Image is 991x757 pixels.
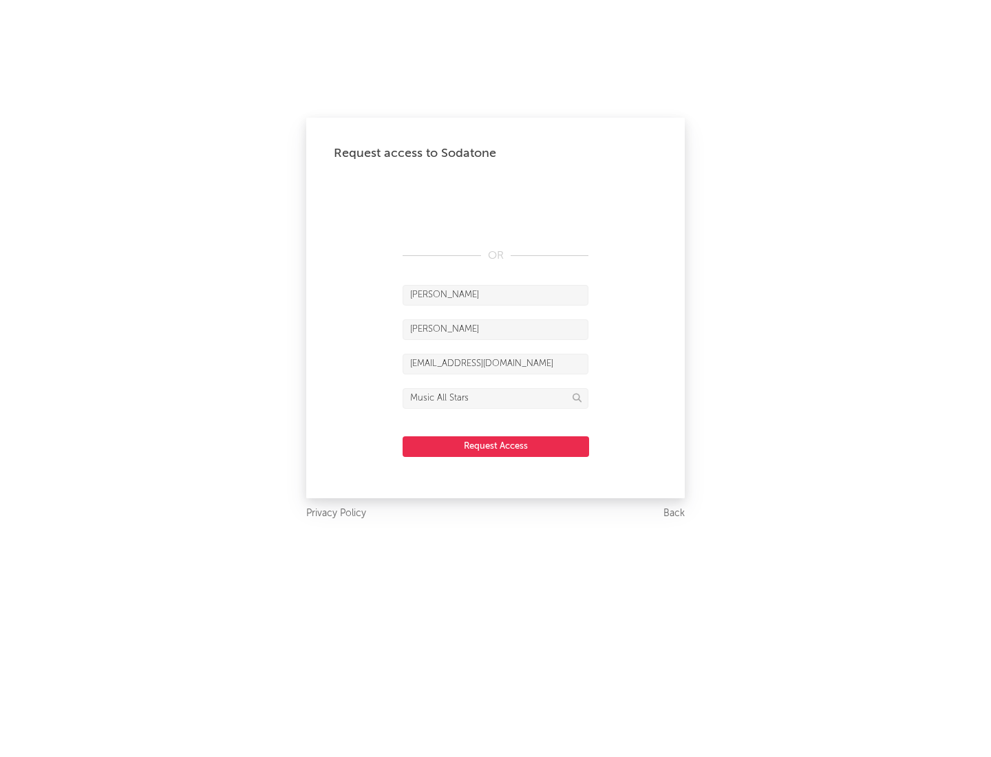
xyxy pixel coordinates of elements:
div: OR [403,248,588,264]
input: Division [403,388,588,409]
button: Request Access [403,436,589,457]
input: First Name [403,285,588,306]
input: Last Name [403,319,588,340]
div: Request access to Sodatone [334,145,657,162]
a: Privacy Policy [306,505,366,522]
a: Back [663,505,685,522]
input: Email [403,354,588,374]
